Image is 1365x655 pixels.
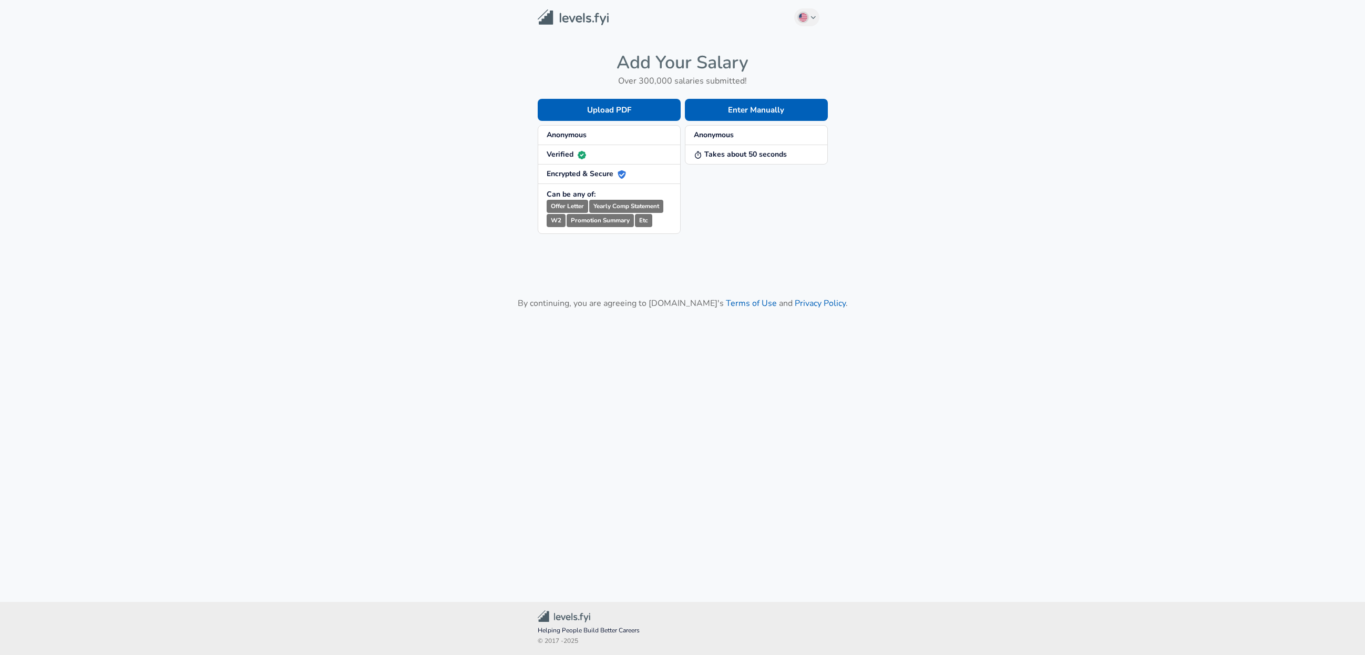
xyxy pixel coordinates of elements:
[538,74,828,88] h6: Over 300,000 salaries submitted!
[538,99,681,121] button: Upload PDF
[547,189,596,199] strong: Can be any of:
[794,8,819,26] button: English (US)
[538,9,609,26] img: Levels.fyi
[795,298,846,309] a: Privacy Policy
[635,214,652,227] small: Etc
[538,610,590,622] img: Levels.fyi Community
[547,149,586,159] strong: Verified
[538,52,828,74] h4: Add Your Salary
[694,130,734,140] strong: Anonymous
[726,298,777,309] a: Terms of Use
[547,214,566,227] small: W2
[547,169,626,179] strong: Encrypted & Secure
[538,636,828,647] span: © 2017 - 2025
[799,13,807,22] img: English (US)
[538,626,828,636] span: Helping People Build Better Careers
[694,149,787,159] strong: Takes about 50 seconds
[589,200,663,213] small: Yearly Comp Statement
[547,130,587,140] strong: Anonymous
[547,200,588,213] small: Offer Letter
[567,214,634,227] small: Promotion Summary
[685,99,828,121] button: Enter Manually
